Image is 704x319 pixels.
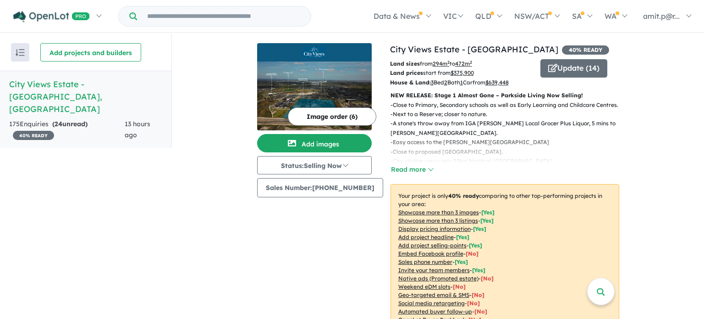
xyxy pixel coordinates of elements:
span: [ Yes ] [469,242,482,249]
span: [ Yes ] [472,267,485,274]
u: Geo-targeted email & SMS [398,291,469,298]
button: Status:Selling Now [257,156,372,174]
u: 472 m [455,60,472,67]
p: - Close to proposed [GEOGRAPHIC_DATA]. [390,147,627,157]
a: City Views Estate - Wollert LogoCity Views Estate - Wollert [257,43,372,130]
sup: 2 [447,60,450,65]
u: Sales phone number [398,258,452,265]
button: Add projects and builders [40,43,141,62]
img: Openlot PRO Logo White [13,11,90,22]
span: [ Yes ] [473,225,486,232]
strong: ( unread) [52,120,88,128]
span: amit.p@r... [643,11,680,21]
div: 175 Enquir ies [9,119,125,141]
u: $ 639,448 [485,79,509,86]
b: Land prices [390,69,423,76]
p: NEW RELEASE: Stage 1 Almost Gone – Parkside Living Now Selling! [390,91,619,100]
b: 40 % ready [448,192,479,199]
span: [ Yes ] [455,258,468,265]
p: start from [390,68,533,78]
u: Showcase more than 3 images [398,209,479,216]
p: - Close to Primary, Secondary schools as well as Early Learning and Childcare Centres. [390,101,627,110]
span: [No] [453,283,466,290]
u: 294 m [433,60,450,67]
span: [No] [467,300,480,307]
p: - Easy access to the [PERSON_NAME][GEOGRAPHIC_DATA] [390,138,627,147]
span: [ Yes ] [481,209,495,216]
button: Sales Number:[PHONE_NUMBER] [257,178,383,197]
u: Automated buyer follow-up [398,308,472,315]
sup: 2 [470,60,472,65]
u: Showcase more than 3 listings [398,217,478,224]
u: 1 [460,79,463,86]
img: City Views Estate - Wollert Logo [261,47,368,58]
span: [No] [481,275,494,282]
button: Add images [257,134,372,152]
u: Invite your team members [398,267,470,274]
p: Bed Bath Car from [390,78,533,87]
span: 24 [55,120,62,128]
button: Read more [390,164,434,175]
span: [ Yes ] [456,234,469,241]
u: $ 375,900 [451,69,474,76]
span: [ Yes ] [480,217,494,224]
u: Social media retargeting [398,300,465,307]
u: Native ads (Promoted estate) [398,275,478,282]
u: Add project selling-points [398,242,467,249]
p: - City skyline views only 23km North of [GEOGRAPHIC_DATA]. [390,157,627,166]
b: Land sizes [390,60,420,67]
u: Add project headline [398,234,454,241]
span: [ No ] [466,250,478,257]
a: City Views Estate - [GEOGRAPHIC_DATA] [390,44,558,55]
u: 2 [444,79,447,86]
p: - A stone's throw away from IGA [PERSON_NAME] Local Grocer Plus Liquor, 5 mins to [PERSON_NAME][G... [390,119,627,138]
span: to [450,60,472,67]
u: Display pricing information [398,225,471,232]
u: 3 [431,79,434,86]
span: [No] [472,291,484,298]
u: Embed Facebook profile [398,250,463,257]
img: City Views Estate - Wollert [257,62,372,130]
span: [No] [474,308,487,315]
span: 13 hours ago [125,120,150,139]
u: Weekend eDM slots [398,283,451,290]
span: 40 % READY [562,45,609,55]
input: Try estate name, suburb, builder or developer [139,6,309,26]
img: sort.svg [16,49,25,56]
span: 40 % READY [13,131,54,140]
button: Update (14) [540,59,607,78]
button: Image order (6) [288,107,376,126]
p: - Next to a Reserve; closer to nature. [390,110,627,119]
h5: City Views Estate - [GEOGRAPHIC_DATA] , [GEOGRAPHIC_DATA] [9,78,162,115]
p: from [390,59,533,68]
b: House & Land: [390,79,431,86]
